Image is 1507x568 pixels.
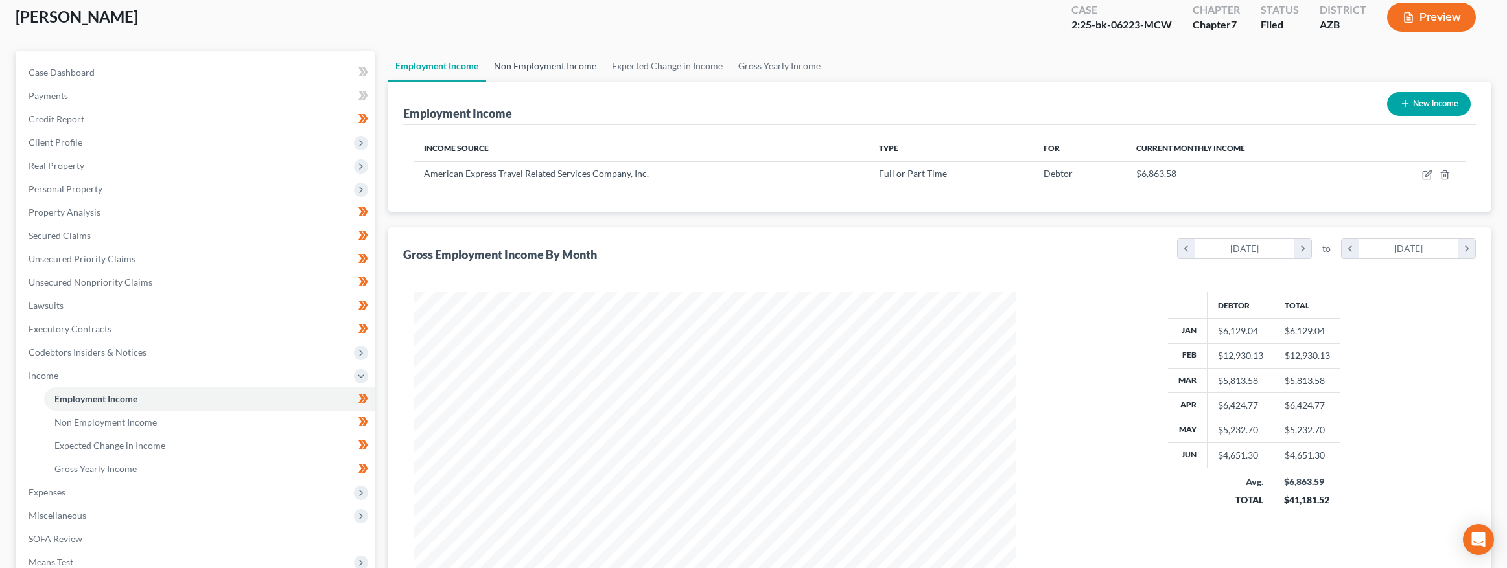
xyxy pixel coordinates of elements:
i: chevron_left [1178,239,1195,258]
span: 7 [1231,18,1237,30]
div: $6,424.77 [1218,399,1263,412]
span: Codebtors Insiders & Notices [29,346,146,358]
th: Apr [1168,393,1208,418]
a: Employment Income [44,387,375,411]
th: Mar [1168,368,1208,392]
a: Expected Change in Income [604,51,730,82]
td: $5,813.58 [1274,368,1340,392]
a: Unsecured Nonpriority Claims [18,271,375,294]
span: Expected Change in Income [54,440,165,451]
a: Non Employment Income [44,411,375,434]
div: $4,651.30 [1218,449,1263,462]
th: May [1168,418,1208,442]
span: SOFA Review [29,533,82,544]
a: Gross Yearly Income [44,457,375,481]
span: Payments [29,90,68,101]
a: Gross Yearly Income [730,51,828,82]
td: $4,651.30 [1274,443,1340,468]
a: Secured Claims [18,224,375,247]
td: $12,930.13 [1274,343,1340,368]
span: Executory Contracts [29,323,111,334]
span: Unsecured Nonpriority Claims [29,277,152,288]
a: Employment Income [388,51,486,82]
div: Gross Employment Income By Month [403,247,597,262]
a: Property Analysis [18,201,375,224]
span: Property Analysis [29,207,100,218]
button: New Income [1387,92,1471,116]
div: AZB [1320,17,1366,32]
a: Case Dashboard [18,61,375,84]
span: Unsecured Priority Claims [29,253,135,264]
div: $5,232.70 [1218,424,1263,437]
div: 2:25-bk-06223-MCW [1071,17,1172,32]
a: Non Employment Income [486,51,604,82]
button: Preview [1387,3,1476,32]
div: $6,129.04 [1218,324,1263,337]
span: to [1322,242,1331,255]
span: For [1044,143,1060,153]
div: Chapter [1193,17,1240,32]
div: $12,930.13 [1218,349,1263,362]
i: chevron_left [1342,239,1359,258]
span: Full or Part Time [879,168,947,179]
td: $5,232.70 [1274,418,1340,442]
th: Jan [1168,319,1208,343]
th: Total [1274,292,1340,318]
div: Chapter [1193,3,1240,17]
span: Lawsuits [29,300,64,311]
i: chevron_right [1458,239,1475,258]
th: Debtor [1207,292,1274,318]
div: Status [1261,3,1299,17]
span: Employment Income [54,393,137,404]
a: Payments [18,84,375,108]
span: Personal Property [29,183,102,194]
td: $6,129.04 [1274,319,1340,343]
div: Filed [1261,17,1299,32]
div: TOTAL [1217,494,1263,506]
span: Case Dashboard [29,67,95,78]
div: District [1320,3,1366,17]
div: $41,181.52 [1284,494,1330,506]
span: Current Monthly Income [1136,143,1245,153]
span: Client Profile [29,137,82,148]
div: [DATE] [1359,239,1458,258]
span: Expenses [29,486,65,497]
span: Real Property [29,160,84,171]
span: Income Source [424,143,489,153]
span: Credit Report [29,113,84,124]
div: Open Intercom Messenger [1463,524,1494,555]
div: Case [1071,3,1172,17]
a: Expected Change in Income [44,434,375,457]
a: Lawsuits [18,294,375,317]
a: Unsecured Priority Claims [18,247,375,271]
div: $6,863.59 [1284,475,1330,488]
span: $6,863.58 [1136,168,1176,179]
a: SOFA Review [18,527,375,551]
div: [DATE] [1195,239,1294,258]
a: Executory Contracts [18,317,375,341]
i: chevron_right [1294,239,1311,258]
a: Credit Report [18,108,375,131]
span: American Express Travel Related Services Company, Inc. [424,168,649,179]
span: Type [879,143,898,153]
div: Employment Income [403,106,512,121]
th: Feb [1168,343,1208,368]
span: Means Test [29,556,73,567]
span: Income [29,370,58,381]
span: [PERSON_NAME] [16,7,138,26]
th: Jun [1168,443,1208,468]
span: Gross Yearly Income [54,463,137,474]
div: $5,813.58 [1218,374,1263,387]
div: Avg. [1217,475,1263,488]
td: $6,424.77 [1274,393,1340,418]
span: Secured Claims [29,230,91,241]
span: Debtor [1044,168,1073,179]
span: Non Employment Income [54,416,157,427]
span: Miscellaneous [29,510,86,521]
